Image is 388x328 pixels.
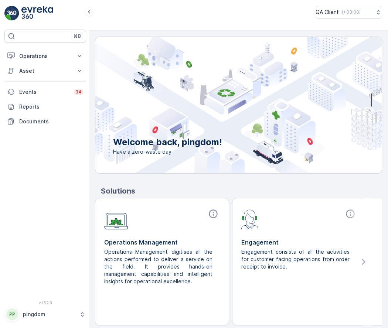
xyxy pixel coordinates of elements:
img: module-icon [241,209,259,229]
a: Events34 [4,85,86,99]
a: Documents [4,114,86,129]
img: logo [4,6,19,21]
p: pingdom [23,311,76,318]
p: Welcome back, pingdom! [113,136,222,148]
p: Documents [19,118,83,125]
img: city illustration [62,37,382,173]
p: Solutions [101,185,382,197]
p: Asset [19,67,71,75]
span: Have a zero-waste day [113,148,222,156]
img: module-icon [104,209,128,230]
p: Events [19,88,69,96]
button: Asset [4,64,86,78]
p: ⌘B [74,33,81,39]
p: Operations Management [104,238,220,247]
p: QA Client [316,8,339,16]
p: Operations [19,52,71,60]
img: logo_light-DOdMpM7g.png [21,6,53,21]
button: QA Client(+03:00) [316,6,382,18]
p: ( +03:00 ) [342,9,361,15]
p: 34 [75,89,82,95]
p: Reports [19,103,83,110]
button: PPpingdom [4,307,86,322]
p: Engagement consists of all the activities for customer facing operations from order receipt to in... [241,248,351,270]
a: Reports [4,99,86,114]
p: Engagement [241,238,357,247]
button: Operations [4,49,86,64]
p: Operations Management digitises all the actions performed to deliver a service on the field. It p... [104,248,214,285]
div: PP [6,308,18,320]
span: v 1.52.3 [4,301,86,305]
